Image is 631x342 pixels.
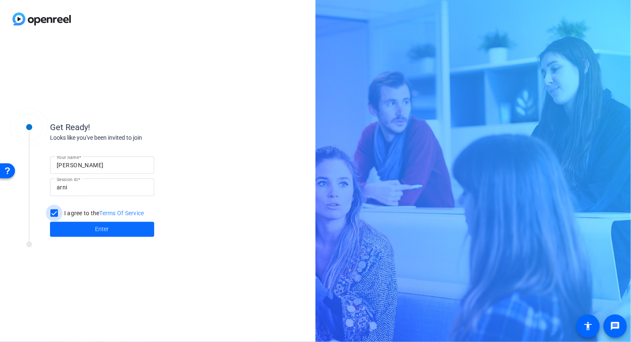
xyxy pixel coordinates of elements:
mat-icon: message [610,321,620,331]
mat-label: Your name [57,155,79,160]
a: Terms Of Service [100,210,144,216]
div: Looks like you've been invited to join [50,133,217,142]
mat-label: Session ID [57,177,78,182]
div: Get Ready! [50,121,217,133]
mat-icon: accessibility [583,321,593,331]
button: Enter [50,222,154,237]
span: Enter [95,225,109,234]
label: I agree to the [63,209,144,217]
